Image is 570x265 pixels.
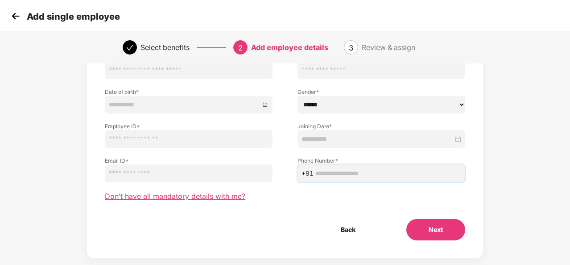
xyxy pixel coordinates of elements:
[349,43,353,52] span: 3
[318,219,378,240] button: Back
[9,9,22,23] img: svg+xml;base64,PHN2ZyB4bWxucz0iaHR0cDovL3d3dy53My5vcmcvMjAwMC9zdmciIHdpZHRoPSIzMCIgaGVpZ2h0PSIzMC...
[406,219,465,240] button: Next
[251,40,328,55] div: Add employee details
[140,40,190,55] div: Select benefits
[297,157,465,164] label: Phone Number
[105,157,273,164] label: Email ID
[27,11,120,22] p: Add single employee
[362,40,415,55] div: Review & assign
[126,44,133,51] span: check
[297,88,465,96] label: Gender
[302,168,314,178] span: +91
[105,122,273,130] label: Employee ID
[105,192,245,201] span: Don’t have all mandatory details with me?
[297,122,465,130] label: Joining Date
[238,43,243,52] span: 2
[105,88,273,96] label: Date of birth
